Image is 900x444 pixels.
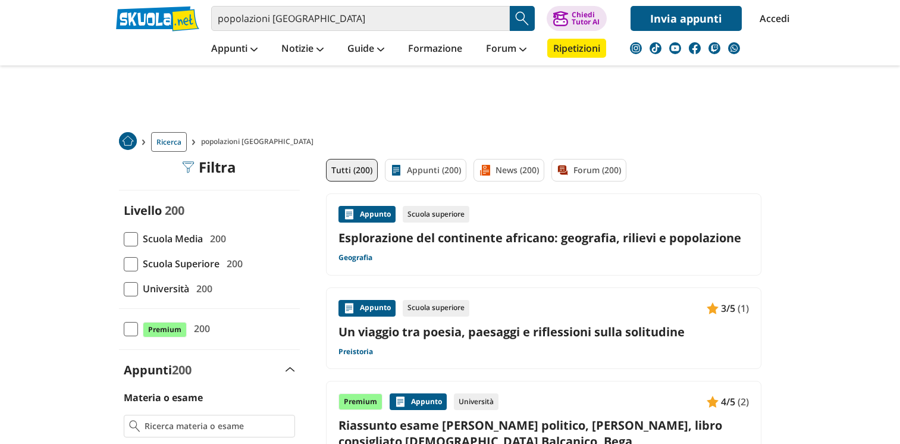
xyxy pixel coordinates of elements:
div: Appunto [338,206,396,223]
img: News filtro contenuto [479,164,491,176]
button: Search Button [510,6,535,31]
div: Appunto [390,393,447,410]
div: Premium [338,393,382,410]
span: 200 [189,321,210,336]
img: twitch [708,42,720,54]
img: Home [119,132,137,150]
img: Filtra filtri mobile [182,161,194,173]
span: Premium [143,322,187,337]
label: Materia o esame [124,391,203,404]
a: Preistoria [338,347,373,357]
a: Accedi [760,6,785,31]
img: Appunti contenuto [343,208,355,220]
a: Geografia [338,253,372,262]
img: youtube [669,42,681,54]
img: Appunti contenuto [707,396,719,408]
div: Filtra [182,159,236,176]
img: Appunti filtro contenuto [390,164,402,176]
span: popolazioni [GEOGRAPHIC_DATA] [201,132,318,152]
input: Ricerca materia o esame [145,420,289,432]
a: Ricerca [151,132,187,152]
div: Appunto [338,300,396,317]
a: Appunti (200) [385,159,466,182]
div: Scuola superiore [403,300,469,317]
img: WhatsApp [728,42,740,54]
img: facebook [689,42,701,54]
a: Guide [344,39,387,60]
a: Home [119,132,137,152]
span: 200 [172,362,192,378]
button: ChiediTutor AI [547,6,607,31]
label: Appunti [124,362,192,378]
span: Università [138,281,189,296]
div: Università [454,393,498,410]
a: Un viaggio tra poesia, paesaggi e riflessioni sulla solitudine [338,324,749,340]
img: Appunti contenuto [707,302,719,314]
span: 3/5 [721,301,735,316]
a: Forum (200) [551,159,626,182]
img: Ricerca materia o esame [129,420,140,432]
img: Appunti contenuto [394,396,406,408]
a: Formazione [405,39,465,60]
img: Forum filtro contenuto [557,164,569,176]
a: Forum [483,39,529,60]
a: Appunti [208,39,261,60]
a: Ripetizioni [547,39,606,58]
div: Chiedi Tutor AI [572,11,600,26]
img: Cerca appunti, riassunti o versioni [513,10,531,27]
input: Cerca appunti, riassunti o versioni [211,6,510,31]
span: 4/5 [721,394,735,409]
img: Appunti contenuto [343,302,355,314]
label: Livello [124,202,162,218]
span: 200 [192,281,212,296]
span: 200 [222,256,243,271]
span: Scuola Media [138,231,203,246]
a: News (200) [473,159,544,182]
span: Scuola Superiore [138,256,219,271]
a: Tutti (200) [326,159,378,182]
img: tiktok [650,42,661,54]
img: instagram [630,42,642,54]
span: (1) [738,301,749,316]
span: (2) [738,394,749,409]
a: Invia appunti [631,6,742,31]
div: Scuola superiore [403,206,469,223]
span: 200 [205,231,226,246]
span: 200 [165,202,184,218]
a: Notizie [278,39,327,60]
img: Apri e chiudi sezione [286,367,295,372]
a: Esplorazione del continente africano: geografia, rilievi e popolazione [338,230,749,246]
